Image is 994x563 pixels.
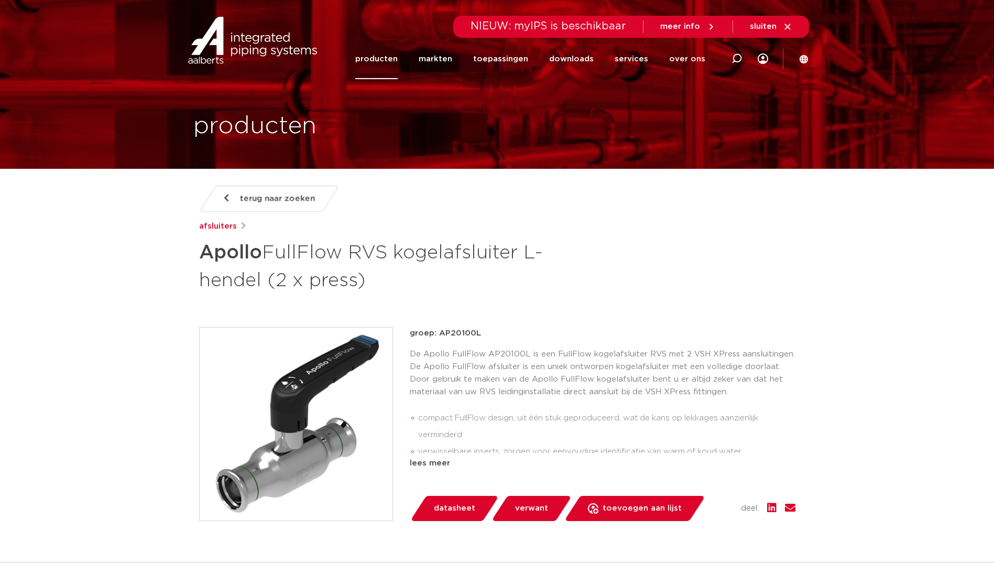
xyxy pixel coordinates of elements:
span: verwant [515,500,548,517]
img: Product Image for Apollo FullFlow RVS kogelafsluiter L-hendel (2 x press) [200,328,392,521]
a: toepassingen [473,39,528,79]
a: datasheet [410,496,499,521]
div: lees meer [410,457,795,470]
span: datasheet [434,500,475,517]
span: terug naar zoeken [240,190,315,207]
li: compact FullFlow design, uit één stuk geproduceerd, wat de kans op lekkages aanzienlijk verminderd [418,410,795,443]
h1: FullFlow RVS kogelafsluiter L-hendel (2 x press) [199,237,593,294]
span: deel: [741,502,759,515]
a: over ons [669,39,705,79]
p: De Apollo FullFlow AP20100L is een FullFlow kogelafsluiter RVS met 2 VSH XPress aansluitingen. De... [410,348,795,398]
nav: Menu [355,39,705,79]
span: sluiten [750,23,777,30]
a: verwant [491,496,572,521]
div: my IPS [758,47,768,70]
span: meer info [660,23,700,30]
span: toevoegen aan lijst [603,500,682,517]
strong: Apollo [199,243,262,262]
li: verwisselbare inserts, zorgen voor eenvoudige identificatie van warm of koud water [418,443,795,460]
a: terug naar zoeken [199,186,339,212]
span: NIEUW: myIPS is beschikbaar [471,21,626,31]
a: afsluiters [199,220,237,233]
a: producten [355,39,398,79]
a: sluiten [750,22,792,31]
a: markten [419,39,452,79]
p: groep: AP20100L [410,327,795,340]
a: meer info [660,22,716,31]
h1: producten [193,110,316,143]
a: services [615,39,648,79]
a: downloads [549,39,594,79]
